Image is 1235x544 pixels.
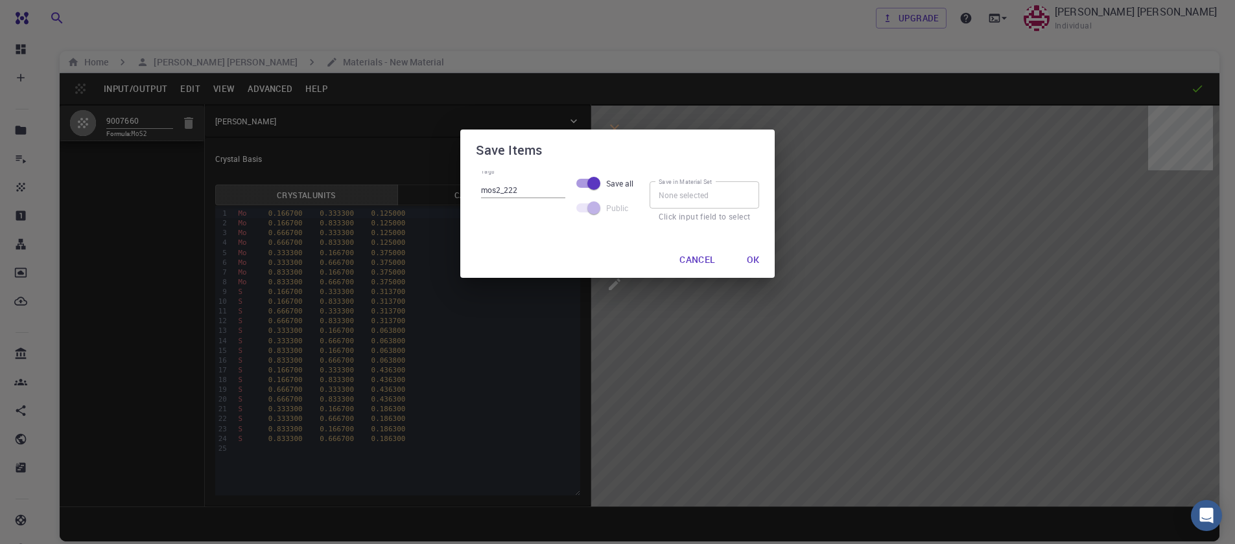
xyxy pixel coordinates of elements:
label: Tags [481,167,495,176]
span: Support [26,9,73,21]
h2: Save Items [460,130,775,171]
div: Open Intercom Messenger [1191,500,1222,531]
button: Ok [736,247,770,273]
p: Click input field to select [659,210,751,223]
label: Save in Material Set [659,177,712,186]
button: Cancel [669,247,725,273]
input: None selected [650,181,760,209]
span: Public [606,202,629,214]
input: Type and press enter... [481,181,565,198]
span: Save all [606,177,634,189]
